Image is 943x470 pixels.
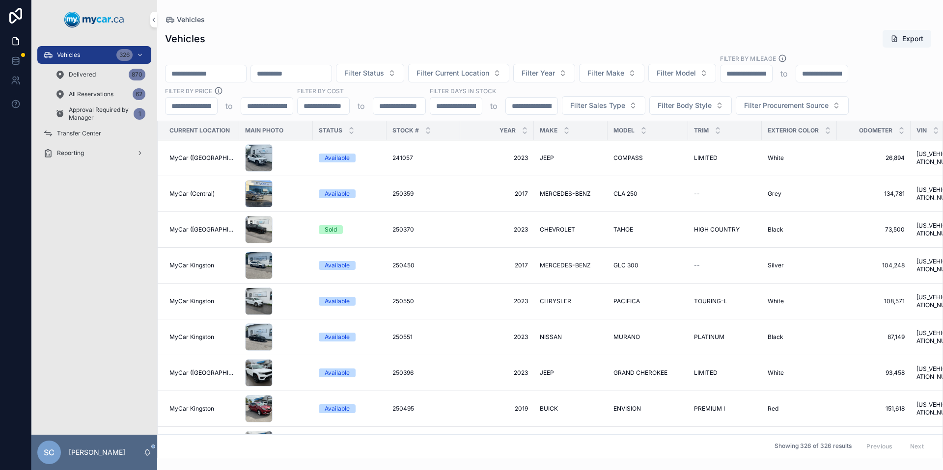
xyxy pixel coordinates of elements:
p: to [225,100,233,112]
span: 2023 [466,369,528,377]
button: Select Button [579,64,644,82]
a: Approval Required by Manager1 [49,105,151,123]
a: 2023 [466,154,528,162]
div: Available [325,368,350,377]
span: Grey [768,190,781,198]
a: CHRYSLER [540,297,602,305]
span: Filter Make [587,68,624,78]
span: -- [694,261,700,269]
label: Filter By Mileage [720,54,776,63]
a: BUICK [540,405,602,413]
span: Silver [768,261,784,269]
span: Stock # [392,127,419,134]
span: LIMITED [694,154,718,162]
span: 250396 [392,369,414,377]
a: 2023 [466,226,528,234]
span: 250359 [392,190,414,198]
a: MyCar Kingston [169,297,233,305]
div: Available [325,404,350,413]
a: 104,248 [843,261,905,269]
span: Filter Procurement Source [744,101,829,110]
span: 26,894 [843,154,905,162]
button: Select Button [336,64,404,82]
span: 2023 [466,333,528,341]
span: Odometer [859,127,892,134]
a: MyCar ([GEOGRAPHIC_DATA]) [169,369,233,377]
span: Showing 326 of 326 results [775,443,852,450]
span: COMPASS [613,154,643,162]
div: Sold [325,225,337,234]
button: Select Button [408,64,509,82]
span: Status [319,127,342,134]
span: SC [44,446,55,458]
span: MERCEDES-BENZ [540,190,591,198]
span: 250495 [392,405,414,413]
span: White [768,154,784,162]
span: CHRYSLER [540,297,571,305]
a: JEEP [540,154,602,162]
a: Reporting [37,144,151,162]
div: Available [325,333,350,341]
a: 241057 [392,154,454,162]
div: 62 [133,88,145,100]
span: Delivered [69,71,96,78]
span: Filter Status [344,68,384,78]
span: PACIFICA [613,297,640,305]
span: Black [768,333,783,341]
span: 2023 [466,297,528,305]
a: GLC 300 [613,261,682,269]
a: 250370 [392,226,454,234]
span: JEEP [540,369,554,377]
p: to [358,100,365,112]
a: -- [694,190,756,198]
button: Select Button [562,96,645,115]
span: 73,500 [843,226,905,234]
label: FILTER BY COST [297,86,344,95]
span: CLA 250 [613,190,638,198]
span: Exterior Color [768,127,819,134]
a: 134,781 [843,190,905,198]
a: -- [694,261,756,269]
span: GRAND CHEROKEE [613,369,667,377]
p: to [780,68,788,79]
a: TOURING-L [694,297,756,305]
a: TAHOE [613,226,682,234]
a: HIGH COUNTRY [694,226,756,234]
div: 1 [134,108,145,120]
span: LIMITED [694,369,718,377]
span: JEEP [540,154,554,162]
a: MERCEDES-BENZ [540,261,602,269]
span: TOURING-L [694,297,727,305]
a: Grey [768,190,831,198]
a: 250551 [392,333,454,341]
span: MyCar Kingston [169,297,214,305]
span: NISSAN [540,333,562,341]
a: Available [319,154,381,162]
a: 250495 [392,405,454,413]
a: 93,458 [843,369,905,377]
a: Transfer Center [37,125,151,142]
div: Available [325,189,350,198]
a: 2019 [466,405,528,413]
a: MyCar (Central) [169,190,233,198]
a: MyCar ([GEOGRAPHIC_DATA]) [169,154,233,162]
span: MyCar (Central) [169,190,215,198]
a: Vehicles [165,15,205,25]
span: Approval Required by Manager [69,106,130,122]
a: MyCar ([GEOGRAPHIC_DATA]) [169,226,233,234]
span: HIGH COUNTRY [694,226,740,234]
span: 250550 [392,297,414,305]
a: White [768,297,831,305]
div: Available [325,261,350,270]
span: Transfer Center [57,130,101,137]
a: Available [319,333,381,341]
span: Model [613,127,635,134]
span: White [768,297,784,305]
a: COMPASS [613,154,682,162]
